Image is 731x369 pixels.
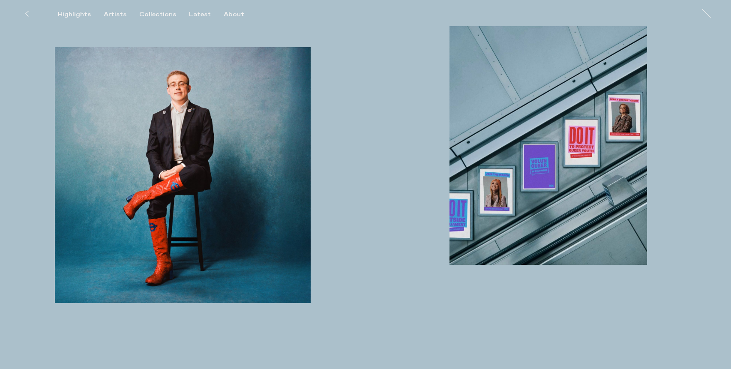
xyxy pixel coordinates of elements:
[58,11,104,18] button: Highlights
[189,11,211,18] div: Latest
[58,11,91,18] div: Highlights
[139,11,176,18] div: Collections
[224,11,244,18] div: About
[139,11,189,18] button: Collections
[189,11,224,18] button: Latest
[104,11,139,18] button: Artists
[104,11,126,18] div: Artists
[224,11,257,18] button: About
